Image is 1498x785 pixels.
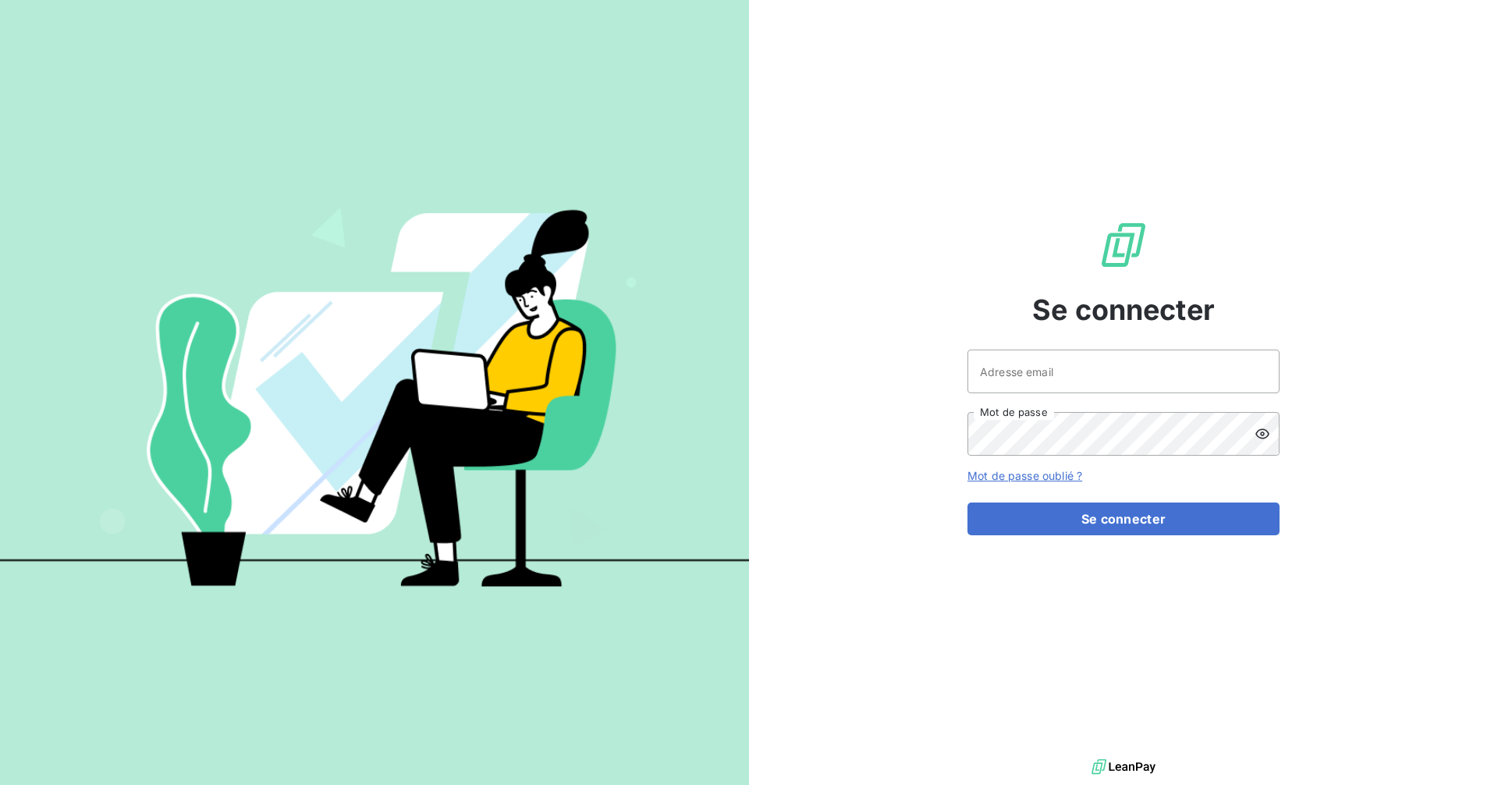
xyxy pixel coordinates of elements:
img: logo [1092,755,1155,779]
img: Logo LeanPay [1099,220,1148,270]
button: Se connecter [967,503,1280,535]
span: Se connecter [1032,289,1215,331]
a: Mot de passe oublié ? [967,469,1082,482]
input: placeholder [967,350,1280,393]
